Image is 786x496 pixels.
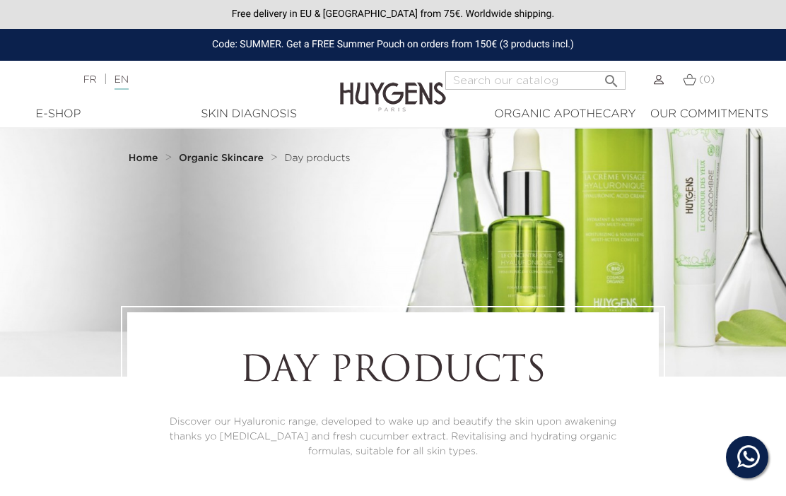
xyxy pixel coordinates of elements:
a: Organic Skincare [179,153,267,164]
i:  [603,69,620,85]
button:  [599,67,624,86]
div: | [76,71,317,88]
strong: Home [129,153,158,163]
input: Search [445,71,626,90]
strong: Organic Skincare [179,153,264,163]
div: E-Shop [18,106,99,123]
p: Discover our Hyaluronic range, developed to wake up and beautify the skin upon awakening thanks y... [166,415,620,459]
div: Organic Apothecary [494,106,635,123]
img: Huygens [340,59,446,114]
a: EN [115,75,129,90]
div: Our commitments [650,106,768,123]
a: Skin Diagnosis [106,106,392,123]
span: (0) [699,75,715,85]
a: Day products [284,153,350,164]
div: Skin Diagnosis [113,106,385,123]
a: Home [129,153,161,164]
span: Day products [284,153,350,163]
h1: Day products [166,351,620,394]
a: FR [83,75,97,85]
